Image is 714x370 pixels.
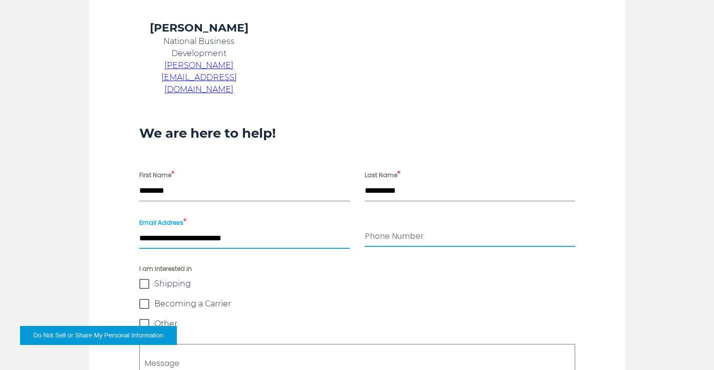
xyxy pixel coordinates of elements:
span: I am interested in [139,264,575,274]
p: National Business Development [139,36,260,60]
h4: [PERSON_NAME] [139,21,260,36]
label: Shipping [139,279,575,289]
span: Shipping [154,279,191,289]
label: Becoming a Carrier [139,299,575,309]
span: Becoming a Carrier [154,299,231,309]
span: Other [154,319,177,329]
a: [PERSON_NAME][EMAIL_ADDRESS][DOMAIN_NAME] [161,61,237,94]
h3: We are here to help! [139,125,575,142]
button: Do Not Sell or Share My Personal Information [20,326,177,345]
label: Other [139,319,575,329]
